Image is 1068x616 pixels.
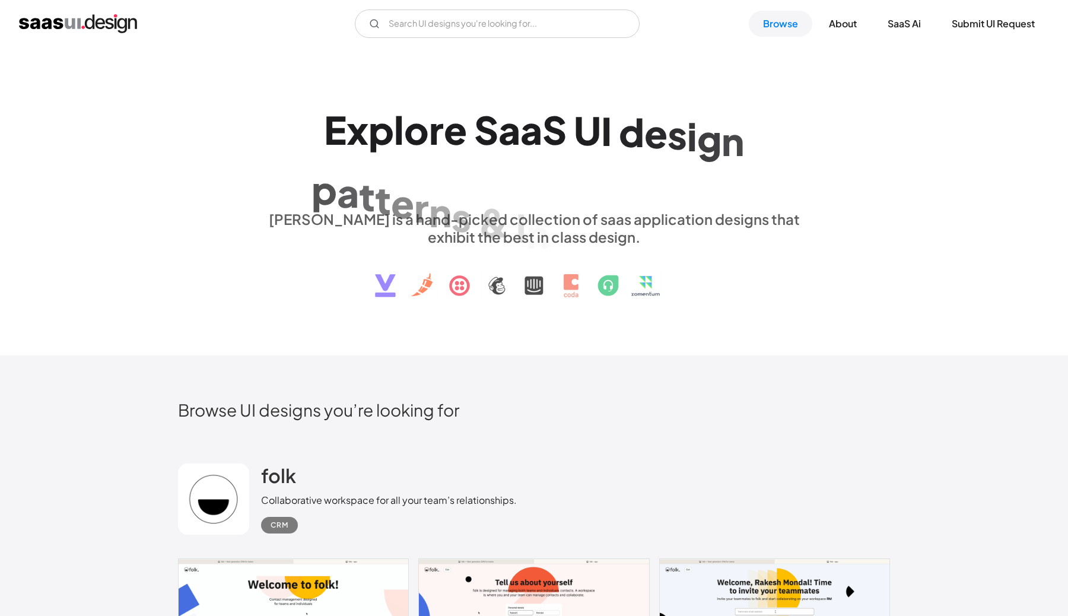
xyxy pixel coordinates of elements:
[444,107,467,153] div: e
[19,14,137,33] a: home
[644,110,667,156] div: e
[478,199,509,245] div: &
[815,11,871,37] a: About
[261,210,807,246] div: [PERSON_NAME] is a hand-picked collection of saas application designs that exhibit the best in cl...
[271,518,288,532] div: CRM
[261,463,296,487] h2: folk
[178,399,890,420] h2: Browse UI designs you’re looking for
[542,107,567,153] div: S
[601,108,612,154] div: I
[354,246,714,307] img: text, icon, saas logo
[375,177,391,223] div: t
[414,185,429,231] div: r
[667,112,687,158] div: s
[337,170,359,215] div: a
[574,107,601,153] div: U
[311,167,337,212] div: p
[324,107,347,153] div: E
[391,180,414,226] div: e
[619,109,644,155] div: d
[404,107,429,153] div: o
[498,107,520,153] div: a
[873,11,935,37] a: SaaS Ai
[429,189,452,235] div: n
[355,9,640,38] input: Search UI designs you're looking for...
[261,463,296,493] a: folk
[452,194,471,240] div: s
[347,107,368,153] div: x
[526,211,549,256] div: n
[687,114,697,160] div: i
[474,107,498,153] div: S
[937,11,1049,37] a: Submit UI Request
[749,11,812,37] a: Browse
[697,116,721,161] div: g
[394,107,404,153] div: l
[520,107,542,153] div: a
[516,205,526,250] div: i
[359,173,375,219] div: t
[355,9,640,38] form: Email Form
[368,107,394,153] div: p
[261,107,807,198] h1: Explore SaaS UI design patterns & interactions.
[721,118,744,164] div: n
[429,107,444,153] div: r
[261,493,517,507] div: Collaborative workspace for all your team’s relationships.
